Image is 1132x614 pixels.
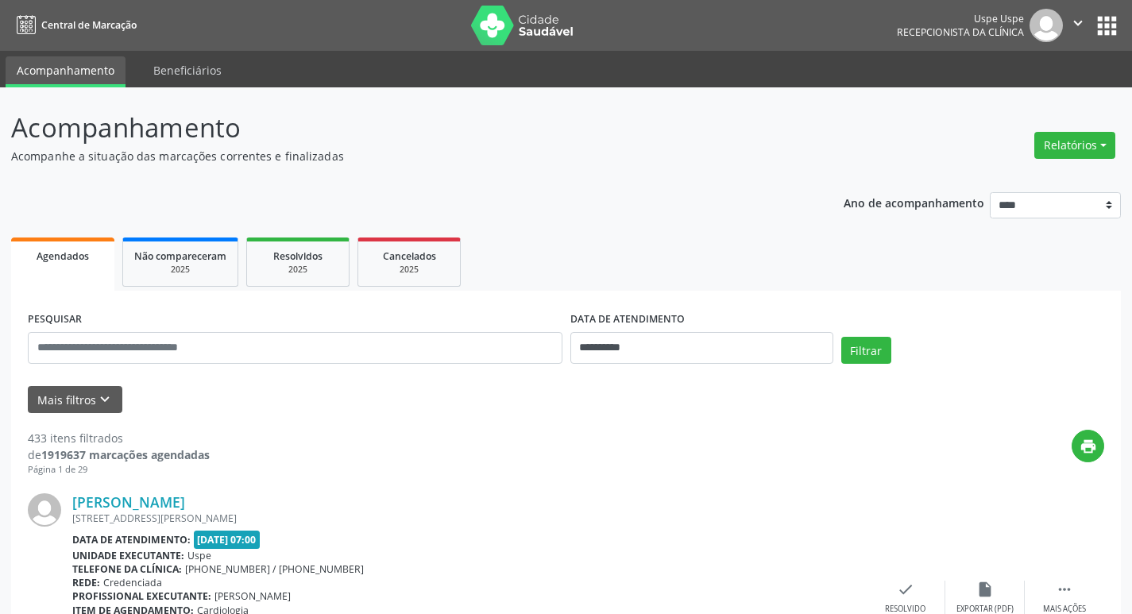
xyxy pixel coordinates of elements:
div: 2025 [134,264,226,276]
span: Recepcionista da clínica [897,25,1024,39]
button: apps [1093,12,1121,40]
b: Rede: [72,576,100,589]
div: 2025 [258,264,338,276]
b: Unidade executante: [72,549,184,562]
i: print [1080,438,1097,455]
strong: 1919637 marcações agendadas [41,447,210,462]
span: Não compareceram [134,249,226,263]
span: [PHONE_NUMBER] / [PHONE_NUMBER] [185,562,364,576]
span: Credenciada [103,576,162,589]
span: Agendados [37,249,89,263]
i: keyboard_arrow_down [96,391,114,408]
span: Central de Marcação [41,18,137,32]
span: Cancelados [383,249,436,263]
b: Data de atendimento: [72,533,191,546]
span: Resolvidos [273,249,323,263]
label: PESQUISAR [28,307,82,332]
button: Relatórios [1034,132,1115,159]
p: Acompanhe a situação das marcações correntes e finalizadas [11,148,788,164]
span: [DATE] 07:00 [194,531,261,549]
img: img [28,493,61,527]
a: Central de Marcação [11,12,137,38]
button: Filtrar [841,337,891,364]
a: [PERSON_NAME] [72,493,185,511]
button: print [1072,430,1104,462]
button: Mais filtroskeyboard_arrow_down [28,386,122,414]
p: Ano de acompanhamento [844,192,984,212]
i: check [897,581,914,598]
div: Página 1 de 29 [28,463,210,477]
p: Acompanhamento [11,108,788,148]
span: Uspe [187,549,211,562]
div: [STREET_ADDRESS][PERSON_NAME] [72,512,866,525]
b: Profissional executante: [72,589,211,603]
a: Acompanhamento [6,56,126,87]
img: img [1030,9,1063,42]
a: Beneficiários [142,56,233,84]
button:  [1063,9,1093,42]
i:  [1069,14,1087,32]
div: de [28,446,210,463]
div: 2025 [369,264,449,276]
label: DATA DE ATENDIMENTO [570,307,685,332]
b: Telefone da clínica: [72,562,182,576]
div: 433 itens filtrados [28,430,210,446]
div: Uspe Uspe [897,12,1024,25]
i: insert_drive_file [976,581,994,598]
i:  [1056,581,1073,598]
span: [PERSON_NAME] [214,589,291,603]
